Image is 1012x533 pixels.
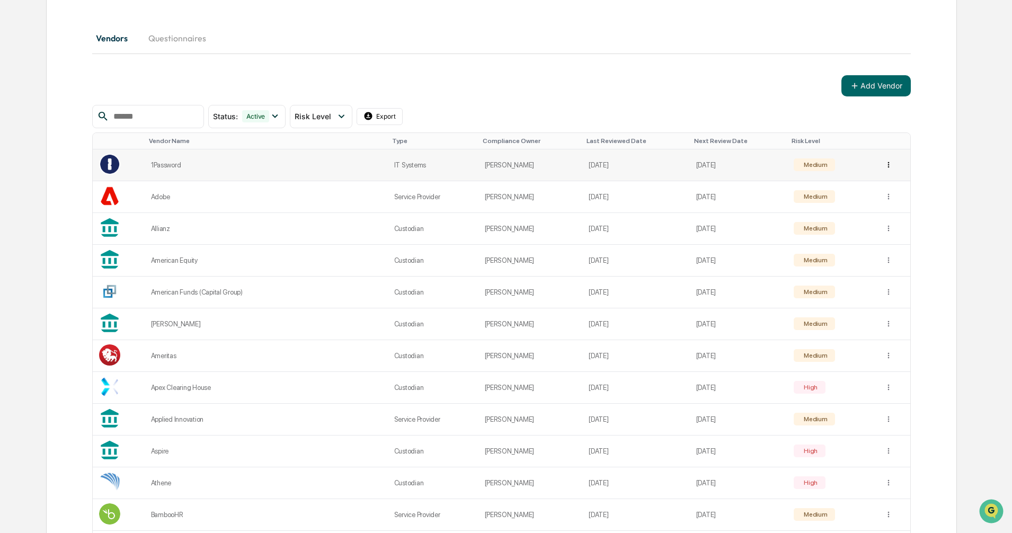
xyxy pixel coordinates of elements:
td: [DATE] [582,404,690,436]
div: Toggle SortBy [149,137,384,145]
div: Medium [802,415,827,423]
div: Past conversations [11,118,71,126]
td: [DATE] [690,181,787,213]
td: [PERSON_NAME] [478,499,583,531]
div: Medium [802,161,827,168]
div: Toggle SortBy [694,137,783,145]
div: Toggle SortBy [792,137,874,145]
div: High [802,479,818,486]
div: Toggle SortBy [392,137,474,145]
div: Medium [802,352,827,359]
img: 1746055101610-c473b297-6a78-478c-a979-82029cc54cd1 [21,173,30,182]
span: • [88,144,92,153]
td: [DATE] [690,213,787,245]
span: Risk Level [295,112,331,121]
td: [DATE] [690,245,787,277]
div: American Equity [151,256,381,264]
td: [DATE] [690,308,787,340]
td: [PERSON_NAME] [478,149,583,181]
td: [PERSON_NAME] [478,340,583,372]
td: [DATE] [582,372,690,404]
td: Service Provider [388,404,478,436]
img: 1746055101610-c473b297-6a78-478c-a979-82029cc54cd1 [11,81,30,100]
td: [DATE] [690,149,787,181]
td: Custodian [388,467,478,499]
td: [DATE] [690,404,787,436]
td: [DATE] [690,436,787,467]
button: Export [357,108,403,125]
span: Data Lookup [21,237,67,247]
span: [PERSON_NAME] [33,144,86,153]
td: [DATE] [582,467,690,499]
td: [DATE] [582,181,690,213]
td: [PERSON_NAME] [478,277,583,308]
td: [DATE] [690,372,787,404]
div: Toggle SortBy [886,137,906,145]
div: 1Password [151,161,381,169]
div: Toggle SortBy [587,137,686,145]
td: [DATE] [690,499,787,531]
td: [PERSON_NAME] [478,467,583,499]
p: How can we help? [11,22,193,39]
span: Pylon [105,263,128,271]
img: Vendor Logo [99,344,120,366]
td: Custodian [388,372,478,404]
div: [PERSON_NAME] [151,320,381,328]
span: Attestations [87,217,131,227]
td: Service Provider [388,499,478,531]
div: High [802,447,818,455]
td: [PERSON_NAME] [478,213,583,245]
td: [DATE] [690,467,787,499]
div: 🗄️ [77,218,85,226]
div: We're available if you need us! [48,92,146,100]
td: [PERSON_NAME] [478,245,583,277]
div: Ameritas [151,352,381,360]
td: Service Provider [388,181,478,213]
td: [PERSON_NAME] [478,372,583,404]
td: [DATE] [690,277,787,308]
img: Jack Rasmussen [11,134,28,151]
button: See all [164,116,193,128]
img: Vendor Logo [99,185,120,207]
span: Status : [213,112,238,121]
span: [PERSON_NAME] [33,173,86,181]
div: Start new chat [48,81,174,92]
td: [DATE] [582,308,690,340]
div: American Funds (Capital Group) [151,288,381,296]
div: secondary tabs example [92,25,911,51]
div: Medium [802,256,827,264]
div: Medium [802,511,827,518]
td: Custodian [388,308,478,340]
td: [DATE] [690,340,787,372]
img: Vendor Logo [99,154,120,175]
td: [PERSON_NAME] [478,404,583,436]
td: [DATE] [582,213,690,245]
td: [DATE] [582,245,690,277]
span: [DATE] [94,144,116,153]
div: Aspire [151,447,381,455]
td: [DATE] [582,340,690,372]
a: Powered byPylon [75,262,128,271]
td: [PERSON_NAME] [478,308,583,340]
div: Medium [802,320,827,327]
div: Medium [802,288,827,296]
div: Toggle SortBy [483,137,579,145]
div: Adobe [151,193,381,201]
td: Custodian [388,436,478,467]
td: [PERSON_NAME] [478,181,583,213]
img: Vendor Logo [99,376,120,397]
td: [PERSON_NAME] [478,436,583,467]
div: Athene [151,479,381,487]
a: 🖐️Preclearance [6,212,73,232]
td: Custodian [388,340,478,372]
div: Applied Innovation [151,415,381,423]
div: 🖐️ [11,218,19,226]
a: 🗄️Attestations [73,212,136,232]
div: Apex Clearing House [151,384,381,392]
td: [DATE] [582,149,690,181]
td: [DATE] [582,277,690,308]
span: Preclearance [21,217,68,227]
td: [DATE] [582,436,690,467]
a: 🔎Data Lookup [6,233,71,252]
